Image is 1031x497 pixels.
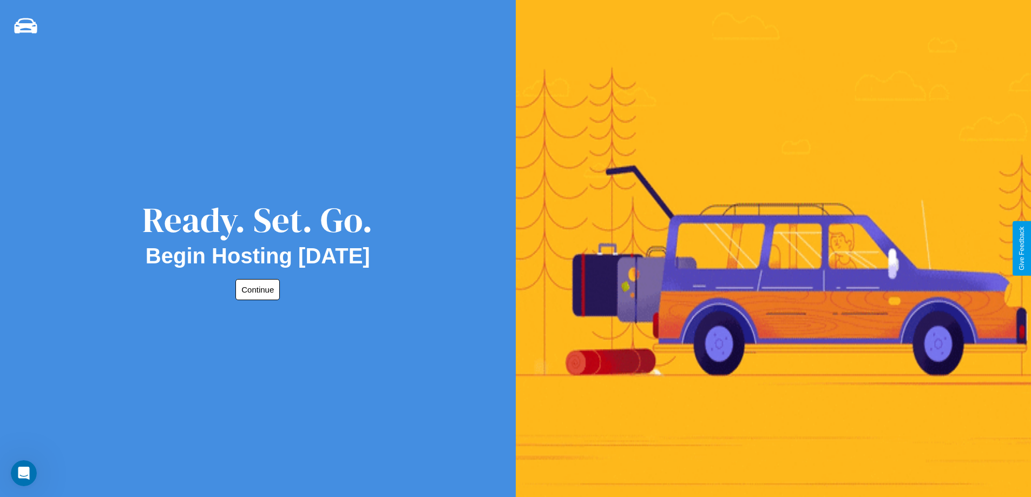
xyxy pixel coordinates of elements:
iframe: Intercom live chat [11,460,37,486]
h2: Begin Hosting [DATE] [146,244,370,268]
div: Ready. Set. Go. [142,196,373,244]
div: Give Feedback [1018,227,1026,270]
button: Continue [235,279,280,300]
